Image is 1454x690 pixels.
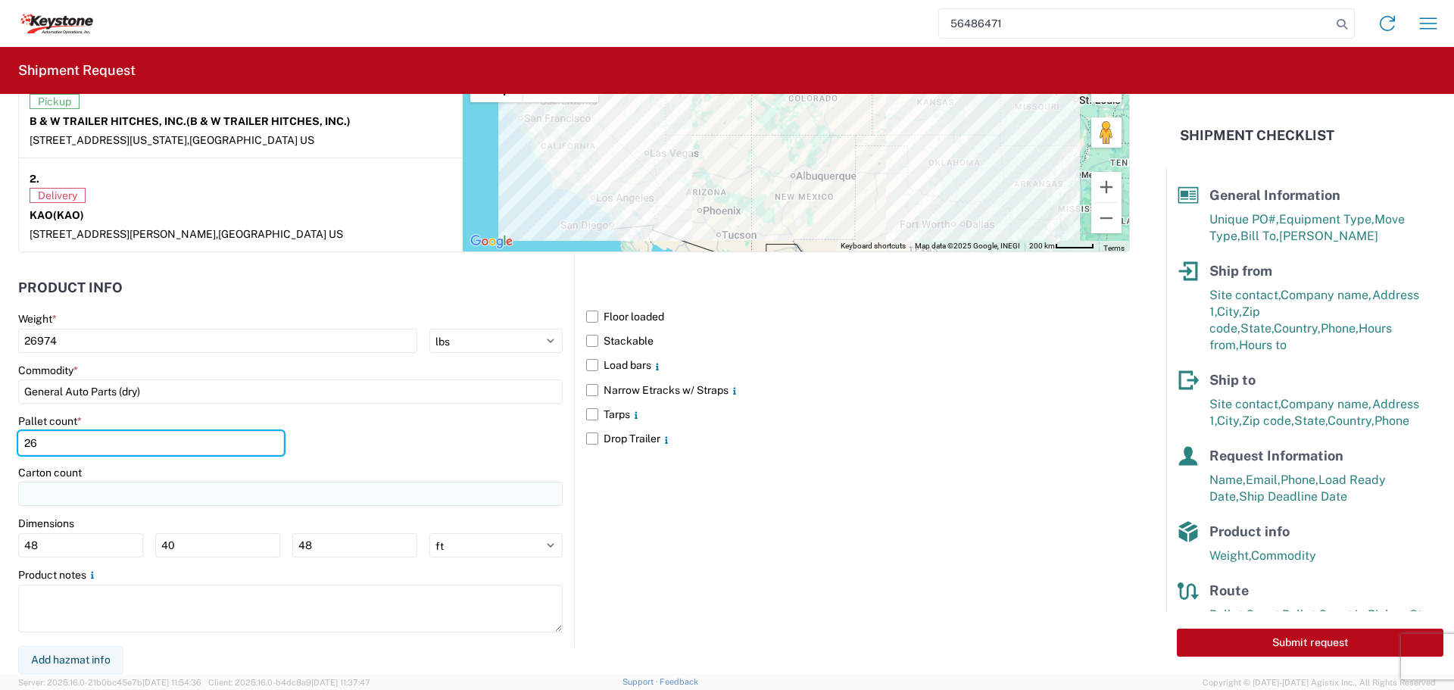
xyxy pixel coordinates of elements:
[1209,397,1281,411] span: Site contact,
[18,517,74,530] label: Dimensions
[1294,414,1328,428] span: State,
[586,304,1130,329] label: Floor loaded
[1246,473,1281,487] span: Email,
[1209,473,1246,487] span: Name,
[18,533,143,557] input: L
[18,61,136,80] h2: Shipment Request
[939,9,1331,38] input: Shipment, tracking or reference number
[1177,629,1443,657] button: Submit request
[586,378,1130,402] label: Narrow Etracks w/ Straps
[18,646,123,674] button: Add hazmat info
[186,115,351,127] span: (B & W TRAILER HITCHES, INC.)
[1209,548,1251,563] span: Weight,
[142,678,201,687] span: [DATE] 11:54:36
[466,232,516,251] a: Open this area in Google Maps (opens a new window)
[1029,242,1055,250] span: 200 km
[1209,288,1281,302] span: Site contact,
[660,677,698,686] a: Feedback
[30,115,351,127] strong: B & W TRAILER HITCHES, INC.
[1209,212,1279,226] span: Unique PO#,
[30,94,80,109] span: Pickup
[1328,414,1374,428] span: Country,
[586,329,1130,353] label: Stackable
[18,364,78,377] label: Commodity
[18,678,201,687] span: Server: 2025.16.0-21b0bc45e7b
[189,134,314,146] span: [GEOGRAPHIC_DATA] US
[1217,414,1242,428] span: City,
[1217,304,1242,319] span: City,
[1240,229,1279,243] span: Bill To,
[466,232,516,251] img: Google
[18,568,98,582] label: Product notes
[1091,203,1122,233] button: Zoom out
[1209,372,1256,388] span: Ship to
[1025,241,1099,251] button: Map Scale: 200 km per 48 pixels
[30,209,84,221] strong: KAO
[1209,187,1340,203] span: General Information
[586,426,1130,451] label: Drop Trailer
[1239,489,1347,504] span: Ship Deadline Date
[30,228,218,240] span: [STREET_ADDRESS][PERSON_NAME],
[1374,414,1409,428] span: Phone
[1281,473,1318,487] span: Phone,
[1274,321,1321,336] span: Country,
[18,312,57,326] label: Weight
[841,241,906,251] button: Keyboard shortcuts
[622,677,660,686] a: Support
[1209,448,1343,464] span: Request Information
[1239,338,1287,352] span: Hours to
[1251,548,1316,563] span: Commodity
[1209,582,1249,598] span: Route
[1321,321,1359,336] span: Phone,
[915,242,1020,250] span: Map data ©2025 Google, INEGI
[1279,212,1374,226] span: Equipment Type,
[586,353,1130,377] label: Load bars
[1209,523,1290,539] span: Product info
[311,678,370,687] span: [DATE] 11:37:47
[30,134,189,146] span: [STREET_ADDRESS][US_STATE],
[586,402,1130,426] label: Tarps
[1209,607,1443,638] span: Pallet Count in Pickup Stops equals Pallet Count in delivery stops
[1209,263,1272,279] span: Ship from
[1091,172,1122,202] button: Zoom in
[1242,414,1294,428] span: Zip code,
[18,414,82,428] label: Pallet count
[53,209,84,221] span: (KAO)
[292,533,417,557] input: H
[18,280,123,295] h2: Product Info
[1091,117,1122,148] button: Drag Pegman onto the map to open Street View
[218,228,343,240] span: [GEOGRAPHIC_DATA] US
[18,466,82,479] label: Carton count
[155,533,280,557] input: W
[1180,126,1334,145] h2: Shipment Checklist
[1209,607,1282,622] span: Pallet Count,
[1240,321,1274,336] span: State,
[1281,288,1372,302] span: Company name,
[208,678,370,687] span: Client: 2025.16.0-b4dc8a9
[1203,676,1436,689] span: Copyright © [DATE]-[DATE] Agistix Inc., All Rights Reserved
[1281,397,1372,411] span: Company name,
[30,169,39,188] strong: 2.
[1103,244,1125,252] a: Terms
[30,188,86,203] span: Delivery
[1279,229,1378,243] span: [PERSON_NAME]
